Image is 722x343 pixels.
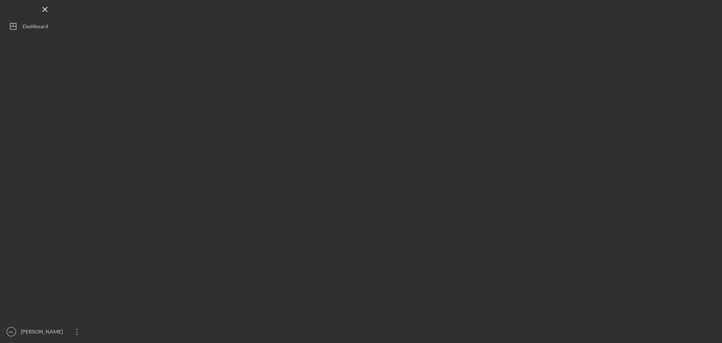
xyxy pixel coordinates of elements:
[9,330,14,334] text: ML
[4,19,86,34] button: Dashboard
[19,324,68,341] div: [PERSON_NAME]
[23,19,48,36] div: Dashboard
[4,324,86,339] button: ML[PERSON_NAME]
